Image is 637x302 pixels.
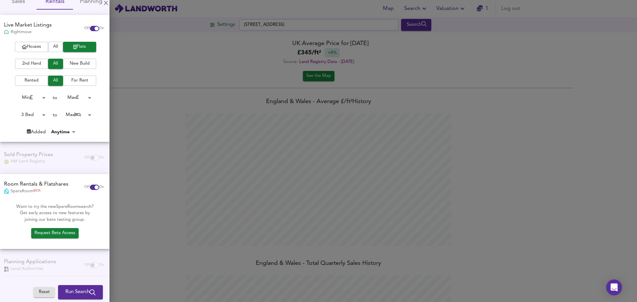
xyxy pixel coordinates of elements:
div: to [53,112,57,118]
span: BETA [34,189,40,193]
div: Rightmove [4,29,52,35]
span: Flats [66,43,93,51]
div: Max [57,92,94,103]
button: All [48,76,63,86]
button: For Rent [63,76,96,86]
div: 3 Bed [11,110,48,120]
div: Open Intercom Messenger [606,279,622,295]
span: All [51,77,60,85]
div: Room Rentals & Flatshares [4,181,68,188]
button: Houses [15,42,48,52]
button: All [48,59,63,69]
span: 2nd Hand [18,60,45,68]
span: Reset [37,288,51,296]
button: Reset [34,287,55,297]
button: New Build [63,59,96,69]
span: Rented [18,77,45,85]
span: Request Beta Access [35,229,75,237]
img: SpareRoom [4,188,9,194]
div: SpareRoom [4,188,68,194]
span: For Rent [66,77,93,85]
span: Off [84,185,90,190]
div: X [104,1,108,6]
span: New Build [66,60,93,68]
span: All [51,60,60,68]
div: to [53,94,57,101]
span: Off [84,26,90,31]
div: Anytime [49,129,78,135]
span: On [99,26,104,31]
a: Want to try the new SpareRoom search? Get early access to new features by joining our beta testin... [31,228,79,238]
div: Min [11,92,48,103]
span: On [99,185,104,190]
img: Rightmove [4,30,9,35]
span: All [51,43,60,51]
button: 2nd Hand [15,59,48,69]
button: Rented [15,76,48,86]
span: Houses [18,43,45,51]
button: Run Search [58,285,103,299]
div: Live Market Listings [4,22,52,29]
button: Flats [63,42,96,52]
span: Run Search [65,288,96,296]
button: All [48,42,63,52]
p: Want to try the new SpareRoom search? Get early access to new features by joining our beta testin... [14,204,96,238]
div: Max [57,110,94,120]
div: Added [27,129,46,135]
